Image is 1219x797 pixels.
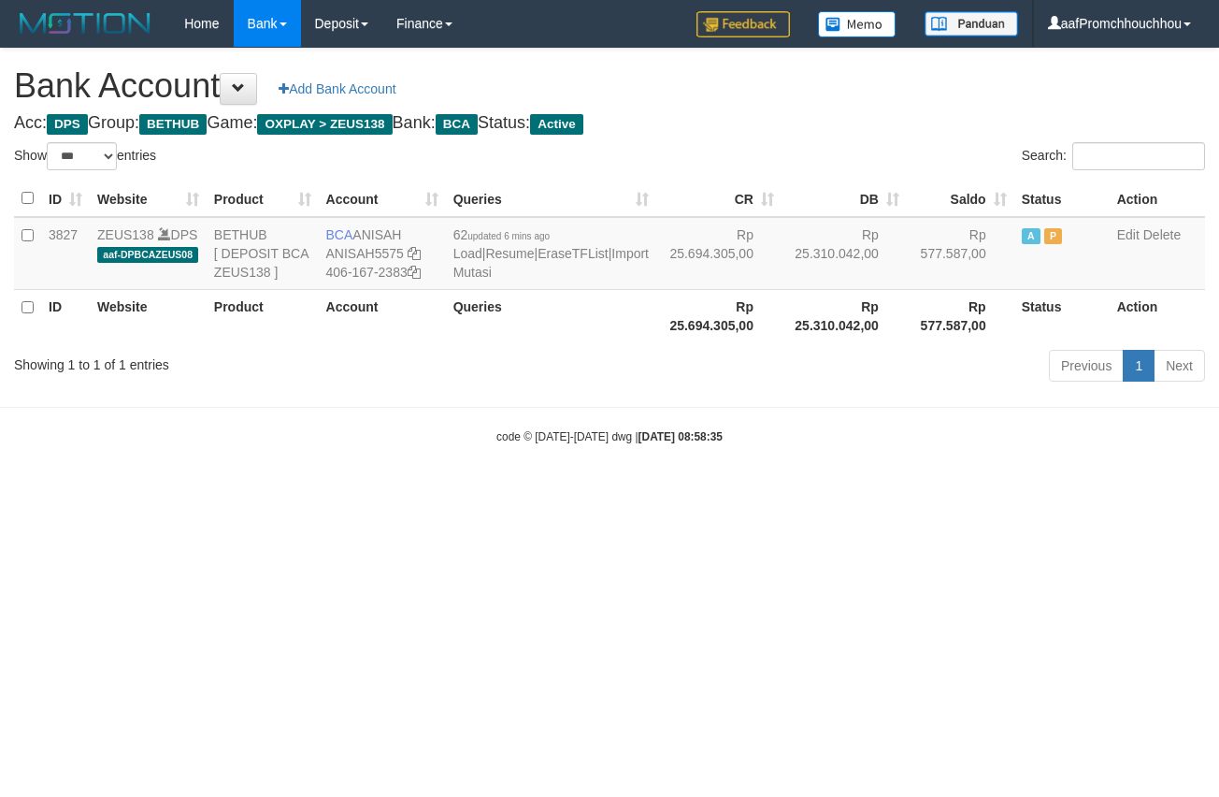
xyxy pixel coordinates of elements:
[90,289,207,342] th: Website
[453,246,482,261] a: Load
[782,289,907,342] th: Rp 25.310.042,00
[319,289,446,342] th: Account
[14,114,1205,133] h4: Acc: Group: Game: Bank: Status:
[538,246,608,261] a: EraseTFList
[408,265,421,280] a: Copy 4061672383 to clipboard
[925,11,1018,36] img: panduan.png
[1110,181,1205,217] th: Action
[907,217,1014,290] td: Rp 577.587,00
[782,181,907,217] th: DB: activate to sort column ascending
[319,181,446,217] th: Account: activate to sort column ascending
[1154,350,1205,382] a: Next
[47,114,88,135] span: DPS
[1022,228,1040,244] span: Active
[90,217,207,290] td: DPS
[319,217,446,290] td: ANISAH 406-167-2383
[14,142,156,170] label: Show entries
[530,114,583,135] span: Active
[656,289,782,342] th: Rp 25.694.305,00
[1117,227,1140,242] a: Edit
[1110,289,1205,342] th: Action
[453,227,649,280] span: | | |
[1143,227,1181,242] a: Delete
[41,217,90,290] td: 3827
[656,217,782,290] td: Rp 25.694.305,00
[446,181,656,217] th: Queries: activate to sort column ascending
[782,217,907,290] td: Rp 25.310.042,00
[14,67,1205,105] h1: Bank Account
[696,11,790,37] img: Feedback.jpg
[207,217,319,290] td: BETHUB [ DEPOSIT BCA ZEUS138 ]
[1123,350,1154,382] a: 1
[818,11,896,37] img: Button%20Memo.svg
[97,247,198,263] span: aaf-DPBCAZEUS08
[496,430,723,443] small: code © [DATE]-[DATE] dwg |
[453,227,550,242] span: 62
[638,430,723,443] strong: [DATE] 08:58:35
[1014,181,1110,217] th: Status
[1044,228,1063,244] span: Paused
[907,181,1014,217] th: Saldo: activate to sort column ascending
[1022,142,1205,170] label: Search:
[14,348,494,374] div: Showing 1 to 1 of 1 entries
[207,289,319,342] th: Product
[446,289,656,342] th: Queries
[47,142,117,170] select: Showentries
[97,227,154,242] a: ZEUS138
[41,289,90,342] th: ID
[139,114,207,135] span: BETHUB
[1072,142,1205,170] input: Search:
[467,231,550,241] span: updated 6 mins ago
[90,181,207,217] th: Website: activate to sort column ascending
[14,9,156,37] img: MOTION_logo.png
[326,227,353,242] span: BCA
[436,114,478,135] span: BCA
[408,246,421,261] a: Copy ANISAH5575 to clipboard
[257,114,392,135] span: OXPLAY > ZEUS138
[207,181,319,217] th: Product: activate to sort column ascending
[485,246,534,261] a: Resume
[453,246,649,280] a: Import Mutasi
[1014,289,1110,342] th: Status
[266,73,408,105] a: Add Bank Account
[326,246,404,261] a: ANISAH5575
[907,289,1014,342] th: Rp 577.587,00
[1049,350,1124,382] a: Previous
[41,181,90,217] th: ID: activate to sort column ascending
[656,181,782,217] th: CR: activate to sort column ascending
